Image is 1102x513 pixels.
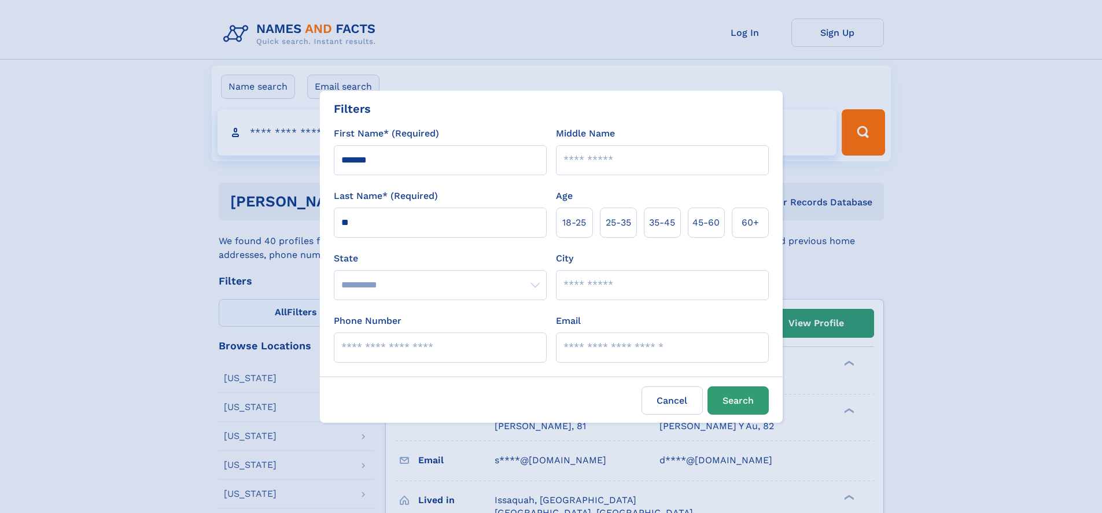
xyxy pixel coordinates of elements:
[334,100,371,117] div: Filters
[556,189,573,203] label: Age
[556,252,573,265] label: City
[334,314,401,328] label: Phone Number
[692,216,720,230] span: 45‑60
[334,252,547,265] label: State
[334,127,439,141] label: First Name* (Required)
[562,216,586,230] span: 18‑25
[742,216,759,230] span: 60+
[556,127,615,141] label: Middle Name
[334,189,438,203] label: Last Name* (Required)
[556,314,581,328] label: Email
[649,216,675,230] span: 35‑45
[642,386,703,415] label: Cancel
[707,386,769,415] button: Search
[606,216,631,230] span: 25‑35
